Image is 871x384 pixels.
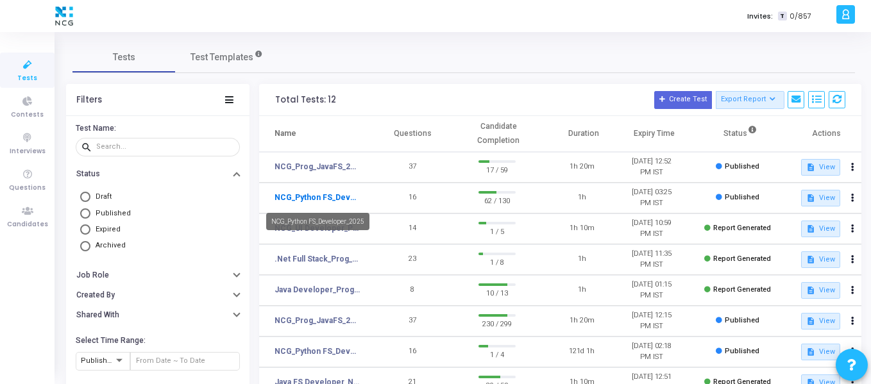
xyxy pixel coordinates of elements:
span: Report Generated [713,285,771,294]
button: View [801,344,840,360]
span: 1 / 8 [478,255,516,268]
td: 1h 10m [547,213,617,244]
span: Archived [96,241,126,249]
img: logo [52,3,76,29]
mat-icon: description [806,163,815,172]
th: Candidate Completion [448,116,549,152]
td: 16 [377,183,447,213]
th: Duration [549,116,620,152]
span: Published At [81,356,124,365]
span: Report Generated [713,255,771,263]
th: Name [259,116,378,152]
h6: Status [76,169,100,179]
span: Published [725,347,759,355]
span: Questions [9,183,46,194]
mat-icon: search [81,141,96,153]
td: [DATE] 01:15 PM IST [617,275,687,306]
span: T [778,12,786,21]
div: Filters [76,95,102,105]
td: 1h [547,275,617,306]
button: Shared With [66,305,249,325]
a: .Net Full Stack_Prog_NCG [275,253,360,265]
button: View [801,313,840,330]
td: 1h 20m [547,152,617,183]
td: [DATE] 03:25 PM IST [617,183,687,213]
a: NCG_Python FS_Developer [275,346,360,357]
button: View [801,190,840,206]
input: From Date ~ To Date [136,357,235,365]
span: Contests [11,110,44,121]
mat-icon: description [806,347,815,356]
h6: Select Time Range: [76,336,146,346]
mat-icon: description [806,317,815,326]
td: 37 [377,152,447,183]
h6: Created By [76,290,115,300]
a: NCG_Prog_JavaFS_2025_Test [275,315,360,326]
span: Tests [17,73,37,84]
span: Draft [96,192,112,201]
span: Report Generated [713,224,771,232]
th: Questions [378,116,448,152]
td: [DATE] 12:52 PM IST [617,152,687,183]
label: Invites: [747,11,773,22]
th: Actions [791,116,861,152]
span: Published [725,162,759,171]
span: Published [96,209,131,217]
mat-icon: description [806,224,815,233]
td: 14 [377,213,447,244]
button: View [801,221,840,237]
span: 230 / 299 [478,317,516,330]
td: 1h [547,183,617,213]
td: 16 [377,337,447,367]
span: 17 / 59 [478,163,516,176]
h6: Job Role [76,271,109,280]
span: Tests [113,51,135,64]
div: NCG_Python FS_Developer_2025 [266,213,369,230]
input: Search... [96,143,235,151]
td: [DATE] 12:15 PM IST [617,306,687,337]
td: 1h 20m [547,306,617,337]
button: Status [66,164,249,184]
span: 62 / 130 [478,194,516,206]
a: Java Developer_Prog Test_NCG [275,284,360,296]
td: [DATE] 10:59 PM IST [617,213,687,244]
button: View [801,282,840,299]
h6: Test Name: [76,124,237,133]
td: 23 [377,244,447,275]
th: Status [689,116,791,152]
button: Job Role [66,265,249,285]
td: 121d 1h [547,337,617,367]
button: Created By [66,285,249,305]
mat-icon: description [806,194,815,203]
span: 1 / 5 [478,224,516,237]
a: NCG_Python FS_Developer_2025 [275,192,360,203]
span: 10 / 13 [478,286,516,299]
td: 37 [377,306,447,337]
td: [DATE] 11:35 PM IST [617,244,687,275]
span: 0/857 [790,11,811,22]
a: NCG_Prog_JavaFS_2025_Test [275,161,360,172]
button: Export Report [716,91,784,109]
button: Create Test [654,91,712,109]
div: Total Tests: 12 [275,95,336,105]
td: 1h [547,244,617,275]
mat-icon: description [806,255,815,264]
h6: Shared With [76,310,119,320]
td: [DATE] 02:18 PM IST [617,337,687,367]
span: Candidates [7,219,48,230]
span: Published [725,193,759,201]
button: View [801,251,840,268]
span: Interviews [10,146,46,157]
span: Test Templates [190,51,253,64]
button: View [801,159,840,176]
span: Published [725,316,759,324]
td: 8 [377,275,447,306]
span: 1 / 4 [478,347,516,360]
th: Expiry Time [619,116,689,152]
span: Expired [96,225,121,233]
mat-icon: description [806,286,815,295]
